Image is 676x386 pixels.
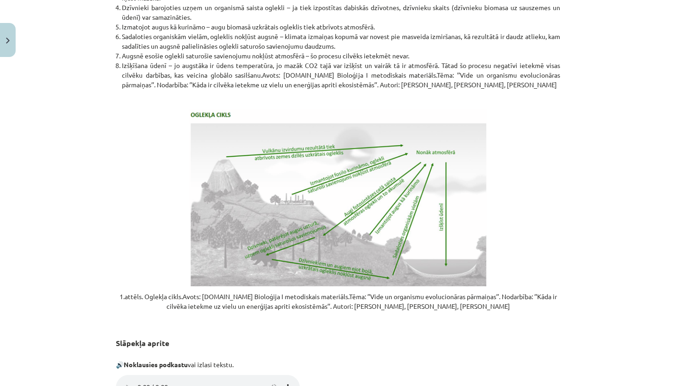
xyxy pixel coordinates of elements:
[122,61,560,90] li: Izšķīšana ūdenī – jo augstāka ir ūdens temperatūra, jo mazāk CO2 tajā var izšķīst un vairāk tā ir...
[116,292,560,311] p: 1.attēls. Oglekļa cikls.Avots: [DOMAIN_NAME] Bioloģija I metodiskais materiāls.Tēma: ’’Vide un or...
[116,338,169,348] strong: Slāpekļa aprite
[6,38,10,44] img: icon-close-lesson-0947bae3869378f0d4975bcd49f059093ad1ed9edebbc8119c70593378902aed.svg
[116,360,560,369] p: 🔊 vai izlasi tekstu.
[124,360,188,369] strong: Noklausies podkastu
[122,3,560,22] li: Dzīvnieki barojoties uzņem un organismā saista oglekli – ja tiek izpostītas dabiskās dzīvotnes, d...
[122,22,560,32] li: Izmatojot augus kā kurināmo – augu biomasā uzkrātais ogleklis tiek atbrīvots atmosfērā.
[122,51,560,61] li: Augsnē esošie oglekli saturošie savienojumu nokļūst atmosfērā – šo procesu cilvēks ietekmēt nevar.
[122,32,560,51] li: Sadaloties organiskām vielām, ogleklis nokļūst augsnē – klimata izmaiņas kopumā var novest pie ma...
